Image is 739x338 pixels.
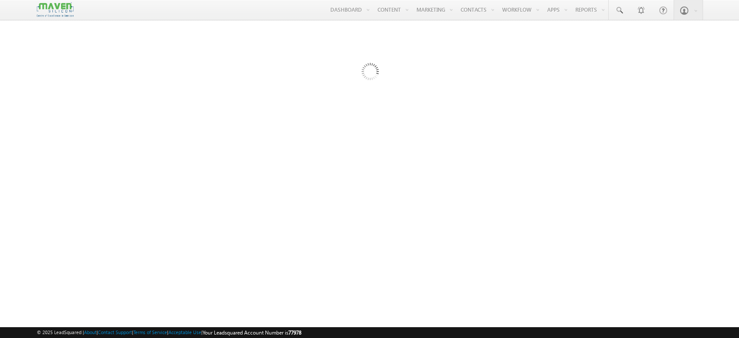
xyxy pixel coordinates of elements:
[203,329,301,336] span: Your Leadsquared Account Number is
[325,28,414,118] img: Loading...
[37,328,301,337] span: © 2025 LeadSquared | | | | |
[288,329,301,336] span: 77978
[98,329,132,335] a: Contact Support
[37,2,73,17] img: Custom Logo
[84,329,97,335] a: About
[168,329,201,335] a: Acceptable Use
[133,329,167,335] a: Terms of Service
